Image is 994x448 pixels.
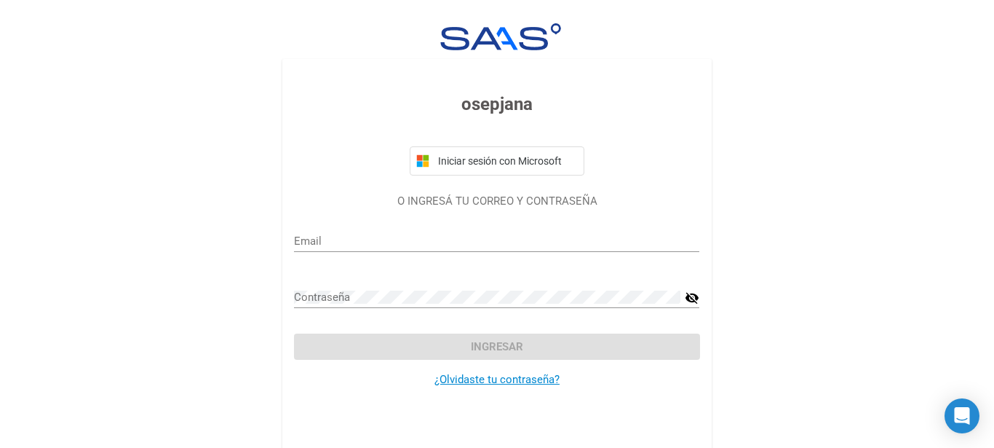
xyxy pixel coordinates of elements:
[434,373,560,386] a: ¿Olvidaste tu contraseña?
[294,91,699,117] h3: osepjana
[945,398,979,433] div: Open Intercom Messenger
[471,340,523,353] span: Ingresar
[685,289,699,307] mat-icon: visibility_off
[294,193,699,210] p: O INGRESÁ TU CORREO Y CONTRASEÑA
[435,155,578,167] span: Iniciar sesión con Microsoft
[294,334,699,360] button: Ingresar
[410,146,584,176] button: Iniciar sesión con Microsoft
